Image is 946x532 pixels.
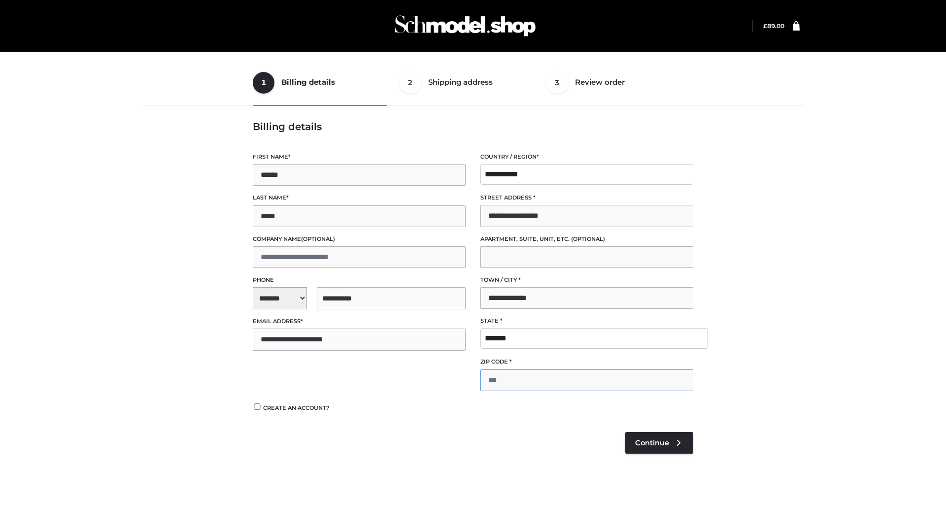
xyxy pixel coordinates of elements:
label: Country / Region [480,152,693,162]
label: ZIP Code [480,357,693,366]
a: £89.00 [763,22,784,30]
img: Schmodel Admin 964 [391,6,539,45]
a: Continue [625,432,693,454]
h3: Billing details [253,121,693,133]
label: First name [253,152,466,162]
label: Phone [253,275,466,285]
span: (optional) [571,235,605,242]
input: Create an account? [253,403,262,410]
label: Email address [253,317,466,326]
span: Create an account? [263,404,330,411]
label: Apartment, suite, unit, etc. [480,234,693,244]
span: £ [763,22,767,30]
bdi: 89.00 [763,22,784,30]
label: Town / City [480,275,693,285]
label: Street address [480,193,693,202]
label: State [480,316,693,326]
label: Company name [253,234,466,244]
span: (optional) [301,235,335,242]
span: Continue [635,438,669,447]
label: Last name [253,193,466,202]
